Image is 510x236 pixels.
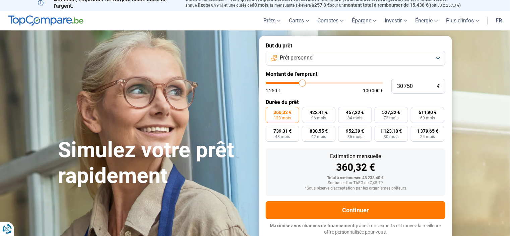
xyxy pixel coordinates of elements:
[266,42,445,49] label: But du prêt
[273,110,292,115] span: 360,32 €
[280,54,314,62] span: Prêt personnel
[411,11,442,30] a: Énergie
[384,135,399,139] span: 30 mois
[266,71,445,77] label: Montant de l'emprunt
[347,135,362,139] span: 36 mois
[8,15,83,26] img: TopCompare
[311,116,326,120] span: 96 mois
[266,223,445,236] p: grâce à nos experts et trouvez la meilleure offre personnalisée pour vous.
[271,154,440,159] div: Estimation mensuelle
[273,129,292,133] span: 739,31 €
[437,84,440,89] span: €
[417,129,438,133] span: 1 379,65 €
[266,88,281,93] span: 1 250 €
[346,110,364,115] span: 467,22 €
[313,11,348,30] a: Comptes
[384,116,399,120] span: 72 mois
[419,110,437,115] span: 611,90 €
[420,116,435,120] span: 60 mois
[492,11,506,30] a: fr
[442,11,483,30] a: Plus d'infos
[285,11,313,30] a: Cartes
[314,2,330,8] span: 257,3 €
[271,162,440,172] div: 360,32 €
[310,110,328,115] span: 422,41 €
[270,223,355,228] span: Maximisez vos chances de financement
[266,201,445,219] button: Continuer
[381,11,411,30] a: Investir
[348,11,381,30] a: Épargne
[259,11,285,30] a: Prêts
[382,110,400,115] span: 527,32 €
[347,116,362,120] span: 84 mois
[271,176,440,181] div: Total à rembourser: 43 238,40 €
[266,51,445,66] button: Prêt personnel
[58,137,251,189] h1: Simulez votre prêt rapidement
[346,129,364,133] span: 952,39 €
[271,186,440,191] div: *Sous réserve d'acceptation par les organismes prêteurs
[420,135,435,139] span: 24 mois
[344,2,428,8] span: montant total à rembourser de 15.438 €
[252,2,268,8] span: 60 mois
[311,135,326,139] span: 42 mois
[275,135,290,139] span: 48 mois
[310,129,328,133] span: 830,55 €
[363,88,383,93] span: 100 000 €
[274,116,291,120] span: 120 mois
[266,99,445,105] label: Durée du prêt
[271,181,440,186] div: Sur base d'un TAEG de 7,45 %*
[381,129,402,133] span: 1 123,18 €
[198,2,206,8] span: fixe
